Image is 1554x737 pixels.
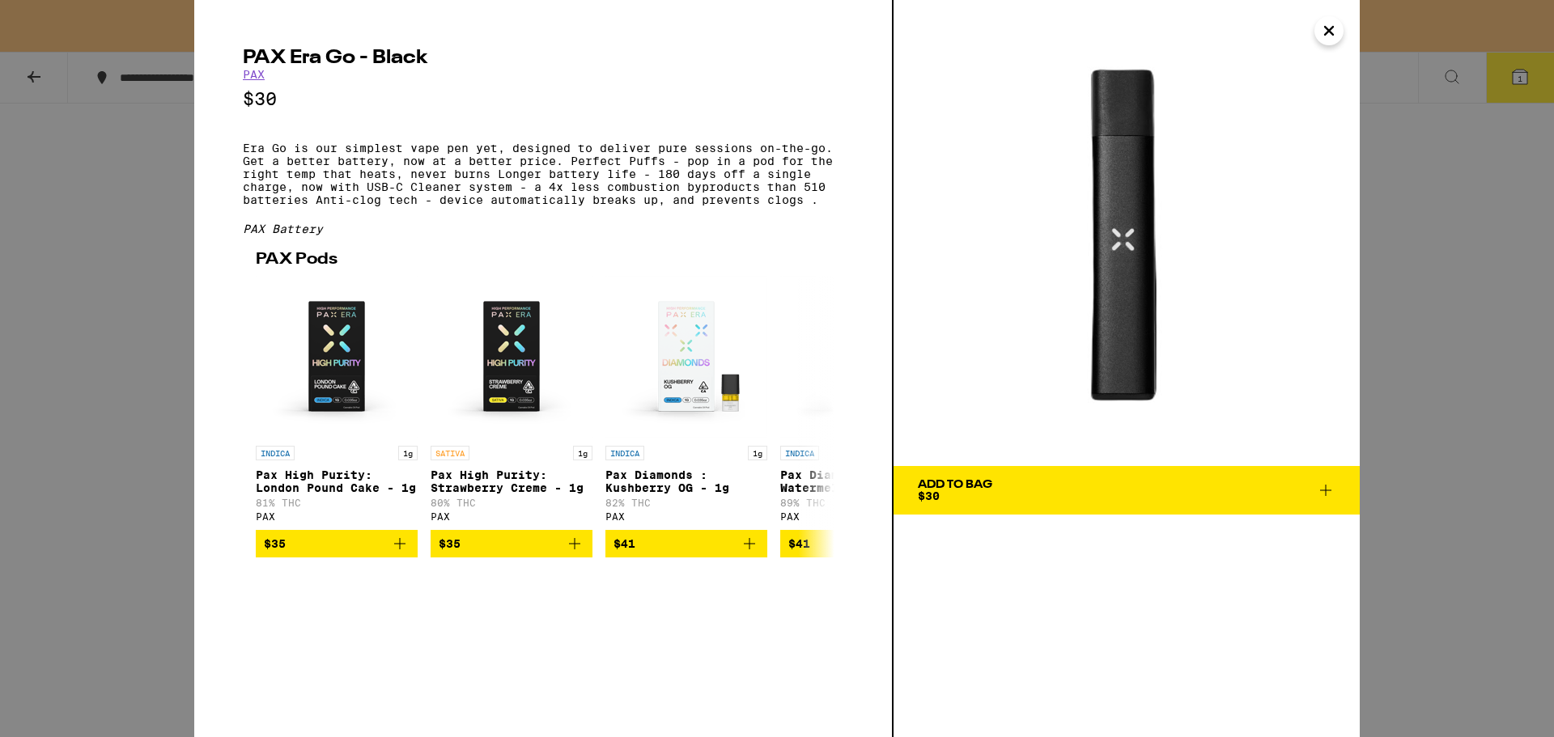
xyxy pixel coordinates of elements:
p: INDICA [256,446,295,460]
span: $30 [918,489,940,502]
a: Open page for Pax Diamonds : Watermelon Z - 1g from PAX [780,276,942,530]
button: Add To Bag$30 [894,466,1360,515]
div: PAX [431,511,592,522]
div: PAX Battery [243,222,843,235]
a: Open page for Pax High Purity: London Pound Cake - 1g from PAX [256,276,418,530]
p: INDICA [780,446,819,460]
span: $35 [439,537,461,550]
button: Close [1314,16,1344,45]
button: Add to bag [605,530,767,557]
p: SATIVA [431,446,469,460]
img: PAX - Pax High Purity: Strawberry Creme - 1g [431,276,592,438]
p: Pax High Purity: London Pound Cake - 1g [256,468,418,494]
span: $35 [264,537,286,550]
p: 1g [748,446,767,460]
div: PAX [256,511,418,522]
p: 81% THC [256,498,418,508]
button: Add to bag [780,530,942,557]
span: $41 [614,537,635,550]
div: PAX [605,511,767,522]
button: Add to bag [256,530,418,557]
p: 89% THC [780,498,942,508]
p: 1g [398,446,418,460]
h2: PAX Era Go - Black [243,49,843,68]
h2: PAX Pods [256,252,830,268]
div: Add To Bag [918,479,992,490]
p: Era Go is our simplest vape pen yet, designed to deliver pure sessions on-the-go. Get a better ba... [243,142,843,206]
p: 80% THC [431,498,592,508]
span: $41 [788,537,810,550]
img: PAX - Pax High Purity: London Pound Cake - 1g [256,276,418,438]
div: PAX [780,511,942,522]
p: 82% THC [605,498,767,508]
p: $30 [243,89,843,109]
img: PAX - Pax Diamonds : Kushberry OG - 1g [605,276,767,438]
img: PAX - Pax Diamonds : Watermelon Z - 1g [780,276,942,438]
button: Add to bag [431,530,592,557]
a: Open page for Pax Diamonds : Kushberry OG - 1g from PAX [605,276,767,530]
p: 1g [573,446,592,460]
p: Pax High Purity: Strawberry Creme - 1g [431,468,592,494]
a: PAX [243,68,265,81]
p: Pax Diamonds : Kushberry OG - 1g [605,468,767,494]
p: INDICA [605,446,644,460]
p: Pax Diamonds : Watermelon Z - 1g [780,468,942,494]
a: Open page for Pax High Purity: Strawberry Creme - 1g from PAX [431,276,592,530]
span: Hi. Need any help? [10,11,117,24]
